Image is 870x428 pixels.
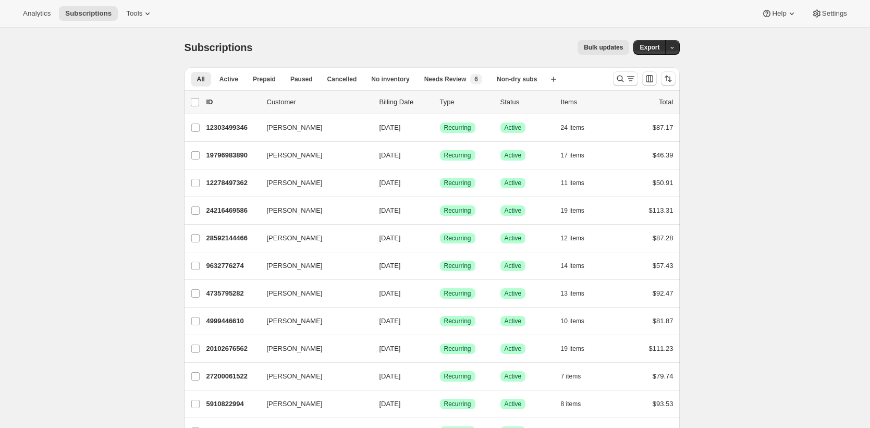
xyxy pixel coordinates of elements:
[379,289,401,297] span: [DATE]
[185,42,253,53] span: Subscriptions
[267,233,323,243] span: [PERSON_NAME]
[505,151,522,160] span: Active
[444,400,471,408] span: Recurring
[653,289,673,297] span: $92.47
[206,233,259,243] p: 28592144466
[772,9,786,18] span: Help
[613,71,638,86] button: Search and filter results
[206,150,259,161] p: 19796983890
[206,97,673,107] div: IDCustomerBilling DateTypeStatusItemsTotal
[126,9,142,18] span: Tools
[444,206,471,215] span: Recurring
[653,234,673,242] span: $87.28
[561,231,596,246] button: 12 items
[505,400,522,408] span: Active
[653,317,673,325] span: $81.87
[267,178,323,188] span: [PERSON_NAME]
[261,230,365,247] button: [PERSON_NAME]
[444,345,471,353] span: Recurring
[197,75,205,83] span: All
[206,259,673,273] div: 9632776274[PERSON_NAME][DATE]SuccessRecurringSuccessActive14 items$57.43
[633,40,666,55] button: Export
[505,124,522,132] span: Active
[253,75,276,83] span: Prepaid
[206,178,259,188] p: 12278497362
[379,151,401,159] span: [DATE]
[444,124,471,132] span: Recurring
[23,9,51,18] span: Analytics
[505,345,522,353] span: Active
[561,176,596,190] button: 11 items
[755,6,803,21] button: Help
[545,72,562,87] button: Create new view
[206,314,673,328] div: 4999446610[PERSON_NAME][DATE]SuccessRecurringSuccessActive10 items$81.87
[267,316,323,326] span: [PERSON_NAME]
[642,71,657,86] button: Customize table column order and visibility
[206,344,259,354] p: 20102676562
[59,6,118,21] button: Subscriptions
[206,203,673,218] div: 24216469586[PERSON_NAME][DATE]SuccessRecurringSuccessActive19 items$113.31
[500,97,553,107] p: Status
[444,151,471,160] span: Recurring
[327,75,357,83] span: Cancelled
[505,206,522,215] span: Active
[17,6,57,21] button: Analytics
[561,234,584,242] span: 12 items
[206,176,673,190] div: 12278497362[PERSON_NAME][DATE]SuccessRecurringSuccessActive11 items$50.91
[206,316,259,326] p: 4999446610
[561,372,581,381] span: 7 items
[261,258,365,274] button: [PERSON_NAME]
[649,206,673,214] span: $113.31
[379,206,401,214] span: [DATE]
[805,6,853,21] button: Settings
[653,262,673,270] span: $57.43
[379,372,401,380] span: [DATE]
[261,285,365,302] button: [PERSON_NAME]
[561,317,584,325] span: 10 items
[561,369,593,384] button: 7 items
[444,179,471,187] span: Recurring
[206,123,259,133] p: 12303499346
[206,288,259,299] p: 4735795282
[561,400,581,408] span: 8 items
[267,371,323,382] span: [PERSON_NAME]
[267,261,323,271] span: [PERSON_NAME]
[561,124,584,132] span: 24 items
[661,71,676,86] button: Sort the results
[206,148,673,163] div: 19796983890[PERSON_NAME][DATE]SuccessRecurringSuccessActive17 items$46.39
[653,151,673,159] span: $46.39
[561,151,584,160] span: 17 items
[640,43,659,52] span: Export
[561,345,584,353] span: 19 items
[206,231,673,246] div: 28592144466[PERSON_NAME][DATE]SuccessRecurringSuccessActive12 items$87.28
[261,313,365,329] button: [PERSON_NAME]
[505,317,522,325] span: Active
[561,148,596,163] button: 17 items
[206,97,259,107] p: ID
[379,179,401,187] span: [DATE]
[206,261,259,271] p: 9632776274
[261,202,365,219] button: [PERSON_NAME]
[379,97,432,107] p: Billing Date
[267,344,323,354] span: [PERSON_NAME]
[371,75,409,83] span: No inventory
[206,369,673,384] div: 27200061522[PERSON_NAME][DATE]SuccessRecurringSuccessActive7 items$79.74
[261,175,365,191] button: [PERSON_NAME]
[424,75,467,83] span: Needs Review
[649,345,673,352] span: $111.23
[561,120,596,135] button: 24 items
[267,399,323,409] span: [PERSON_NAME]
[561,206,584,215] span: 19 items
[379,345,401,352] span: [DATE]
[120,6,159,21] button: Tools
[206,286,673,301] div: 4735795282[PERSON_NAME][DATE]SuccessRecurringSuccessActive13 items$92.47
[206,205,259,216] p: 24216469586
[219,75,238,83] span: Active
[261,119,365,136] button: [PERSON_NAME]
[267,97,371,107] p: Customer
[505,372,522,381] span: Active
[440,97,492,107] div: Type
[653,400,673,408] span: $93.53
[379,317,401,325] span: [DATE]
[474,75,478,83] span: 6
